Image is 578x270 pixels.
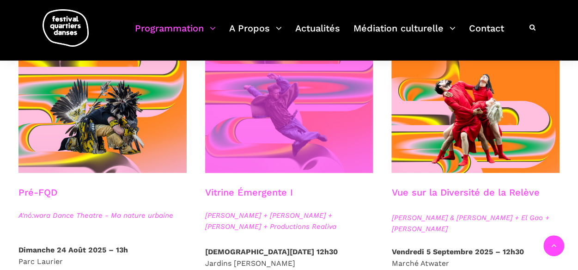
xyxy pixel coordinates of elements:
a: Médiation culturelle [353,20,456,48]
img: logo-fqd-med [43,9,89,47]
strong: Dimanche 24 Août 2025 – 13h [18,245,128,254]
h3: Vue sur la Diversité de la Relève [391,187,539,210]
a: Contact [469,20,504,48]
a: Actualités [295,20,340,48]
p: Marché Atwater [391,246,560,270]
p: Parc Laurier [18,244,187,268]
span: [PERSON_NAME] + [PERSON_NAME] + [PERSON_NAME] + Productions Realiva [205,210,373,232]
span: [PERSON_NAME] & [PERSON_NAME] + El Gao + [PERSON_NAME] [391,212,560,234]
strong: Vendredi 5 Septembre 2025 – 12h30 [391,247,523,256]
h3: Pré-FQD [18,187,57,210]
span: A'nó:wara Dance Theatre - Ma nature urbaine [18,210,187,221]
a: Programmation [135,20,216,48]
strong: [DEMOGRAPHIC_DATA][DATE] 12h30 [205,247,338,256]
a: A Propos [229,20,282,48]
h3: Vitrine Émergente I [205,187,293,210]
p: Jardins [PERSON_NAME] [205,246,373,270]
